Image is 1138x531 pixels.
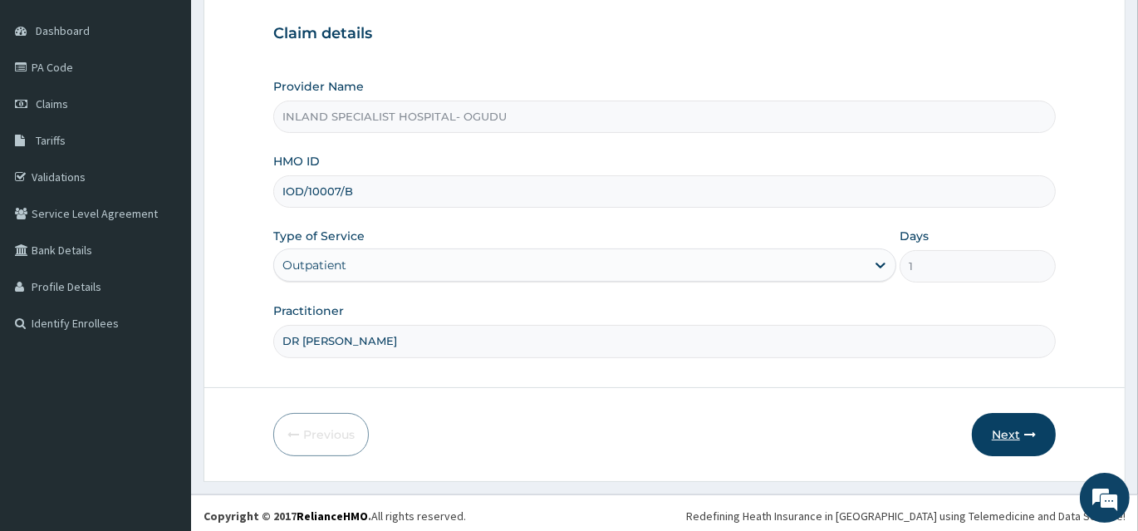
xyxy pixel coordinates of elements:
[273,302,344,319] label: Practitioner
[272,8,312,48] div: Minimize live chat window
[8,354,316,412] textarea: Type your message and hit 'Enter'
[900,228,929,244] label: Days
[273,153,320,170] label: HMO ID
[273,325,1056,357] input: Enter Name
[204,509,371,524] strong: Copyright © 2017 .
[686,508,1126,524] div: Redefining Heath Insurance in [GEOGRAPHIC_DATA] using Telemedicine and Data Science!
[36,96,68,111] span: Claims
[273,228,365,244] label: Type of Service
[282,257,346,273] div: Outpatient
[36,23,90,38] span: Dashboard
[273,175,1056,208] input: Enter HMO ID
[36,133,66,148] span: Tariffs
[972,413,1056,456] button: Next
[273,25,1056,43] h3: Claim details
[31,83,67,125] img: d_794563401_company_1708531726252_794563401
[297,509,368,524] a: RelianceHMO
[273,78,364,95] label: Provider Name
[86,93,279,115] div: Chat with us now
[96,160,229,327] span: We're online!
[273,413,369,456] button: Previous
